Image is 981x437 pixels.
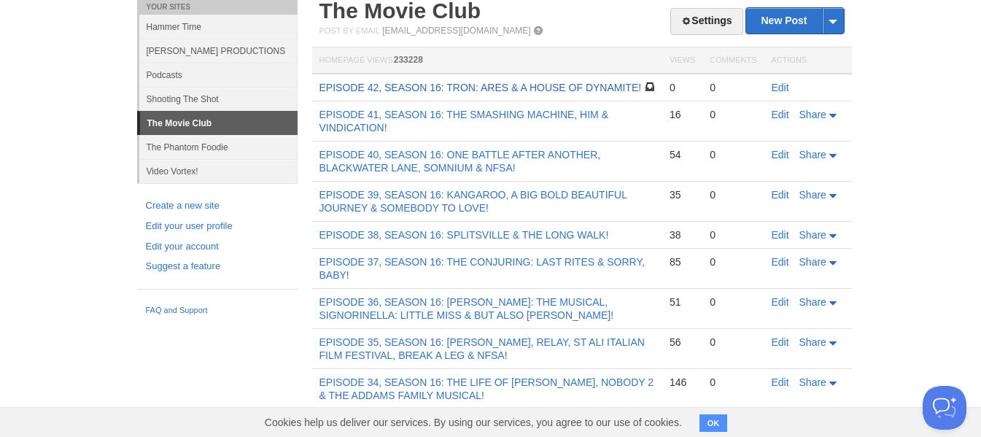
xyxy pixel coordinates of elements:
[670,376,695,389] div: 146
[139,39,298,63] a: [PERSON_NAME] PRODUCTIONS
[319,109,609,134] a: EPISODE 41, SEASON 16: THE SMASHING MACHINE, HIM & VINDICATION!
[139,15,298,39] a: Hammer Time
[319,149,601,174] a: EPISODE 40, SEASON 16: ONE BATTLE AFTER ANOTHER, BLACKWATER LANE, SOMNIUM & NFSA!
[146,304,289,317] a: FAQ and Support
[710,108,756,121] div: 0
[670,8,742,35] a: Settings
[146,259,289,274] a: Suggest a feature
[146,219,289,234] a: Edit your user profile
[394,55,423,65] span: 233228
[710,228,756,241] div: 0
[670,188,695,201] div: 35
[319,189,627,214] a: EPISODE 39, SEASON 16: KANGAROO, A BIG BOLD BEAUTIFUL JOURNEY & SOMEBODY TO LOVE!
[799,189,826,201] span: Share
[799,336,826,348] span: Share
[772,149,789,161] a: Edit
[670,108,695,121] div: 16
[702,47,764,74] th: Comments
[710,81,756,94] div: 0
[670,255,695,268] div: 85
[710,295,756,309] div: 0
[319,82,642,93] a: EPISODE 42, SEASON 16: TRON: ARES & A HOUSE OF DYNAMITE!
[319,296,614,321] a: EPISODE 36, SEASON 16: [PERSON_NAME]: THE MUSICAL, SIGNORINELLA: LITTLE MISS & BUT ALSO [PERSON_N...
[710,148,756,161] div: 0
[319,229,609,241] a: EPISODE 38, SEASON 16: SPLITSVILLE & THE LONG WALK!
[250,408,697,437] span: Cookies help us deliver our services. By using our services, you agree to our use of cookies.
[923,386,966,430] iframe: Help Scout Beacon - Open
[764,47,852,74] th: Actions
[799,229,826,241] span: Share
[772,336,789,348] a: Edit
[139,87,298,111] a: Shooting The Shot
[319,256,645,281] a: EPISODE 37, SEASON 16: THE CONJURING: LAST RITES & SORRY, BABY!
[382,26,530,36] a: [EMAIL_ADDRESS][DOMAIN_NAME]
[670,148,695,161] div: 54
[699,414,728,432] button: OK
[772,256,789,268] a: Edit
[799,149,826,161] span: Share
[670,228,695,241] div: 38
[799,376,826,388] span: Share
[146,239,289,255] a: Edit your account
[670,295,695,309] div: 51
[312,47,662,74] th: Homepage Views
[319,336,645,361] a: EPISODE 35, SEASON 16: [PERSON_NAME], RELAY, ST ALI ITALIAN FILM FESTIVAL, BREAK A LEG & NFSA!
[799,256,826,268] span: Share
[772,82,789,93] a: Edit
[662,47,702,74] th: Views
[139,135,298,159] a: The Phantom Foodie
[319,376,654,401] a: EPISODE 34, SEASON 16: THE LIFE OF [PERSON_NAME], NOBODY 2 & THE ADDAMS FAMILY MUSICAL!
[139,159,298,183] a: Video Vortex!
[746,8,843,34] a: New Post
[772,229,789,241] a: Edit
[799,296,826,308] span: Share
[319,26,380,35] span: Post by Email
[772,109,789,120] a: Edit
[710,376,756,389] div: 0
[139,63,298,87] a: Podcasts
[710,336,756,349] div: 0
[670,336,695,349] div: 56
[140,112,298,135] a: The Movie Club
[146,198,289,214] a: Create a new site
[772,376,789,388] a: Edit
[670,81,695,94] div: 0
[710,188,756,201] div: 0
[710,255,756,268] div: 0
[799,109,826,120] span: Share
[772,296,789,308] a: Edit
[772,189,789,201] a: Edit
